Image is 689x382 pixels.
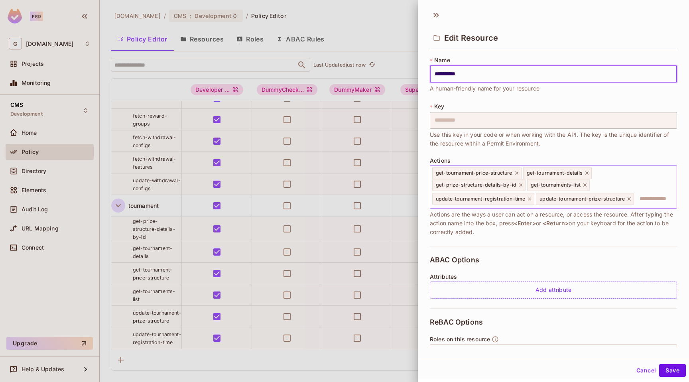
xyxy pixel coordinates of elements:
div: update-tournament-prize-structure [536,193,634,205]
span: Actions are the ways a user can act on a resource, or access the resource. After typing the actio... [430,210,677,236]
span: update-tournament-registration-time [436,196,525,202]
span: get-tournament-price-structure [436,170,512,176]
div: update-tournament-registration-time [432,193,534,205]
span: get-tournaments-list [531,182,581,188]
button: Cancel [633,364,659,377]
span: ABAC Options [430,256,479,264]
span: get-prize-structure-details-by-id [436,182,516,188]
span: Name [434,57,450,63]
div: get-prize-structure-details-by-id [432,179,526,191]
span: A human-friendly name for your resource [430,84,539,93]
span: Use this key in your code or when working with the API. The key is the unique identifier of the r... [430,130,677,148]
div: get-tournament-price-structure [432,167,522,179]
span: ReBAC Options [430,318,483,326]
span: update-tournament-prize-structure [539,196,625,202]
button: Save [659,364,686,377]
span: Roles on this resource [430,336,490,343]
span: Key [434,103,444,110]
span: <Return> [543,220,569,226]
div: get-tournament-details [523,167,592,179]
span: Actions [430,158,451,164]
span: <Enter> [514,220,536,226]
span: Edit Resource [444,33,498,43]
div: get-tournaments-list [527,179,590,191]
div: Add attribute [430,282,677,299]
span: get-tournament-details [527,170,583,176]
span: Attributes [430,274,457,280]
